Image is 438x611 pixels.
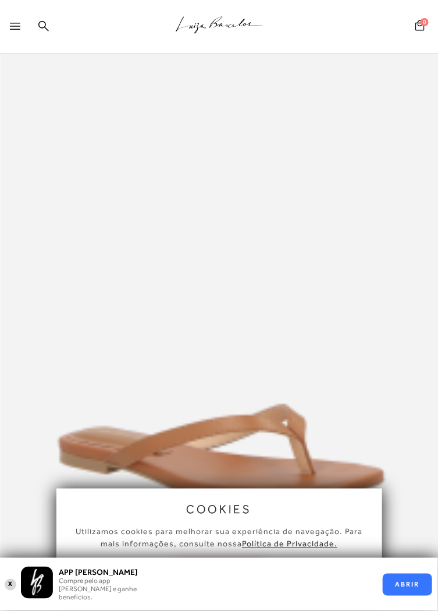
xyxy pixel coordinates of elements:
h3: APP [PERSON_NAME] [59,568,158,577]
span: 0 [421,18,429,26]
button: ABRIR [383,574,432,596]
p: Compre pelo app [PERSON_NAME] e ganhe benefícios. [59,577,158,602]
button: 0 [412,19,428,35]
button: X [5,578,16,591]
span: cookies [187,503,252,515]
span: Utilizamos cookies para melhorar sua experiência de navegação. Para mais informações, consulte nossa [76,527,362,549]
a: Política de Privacidade. [242,539,337,549]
